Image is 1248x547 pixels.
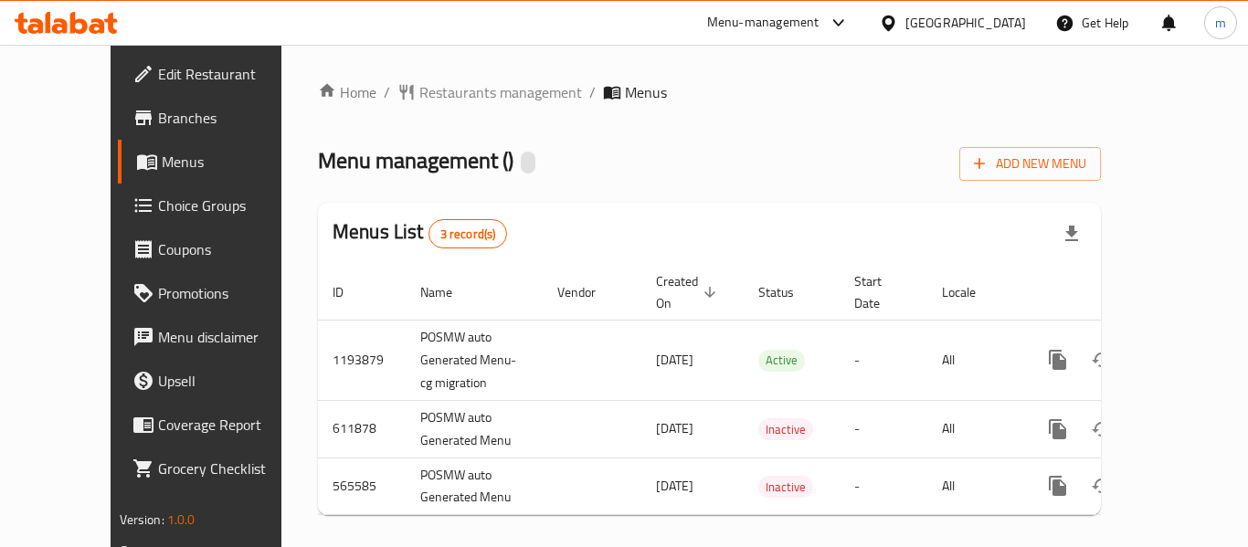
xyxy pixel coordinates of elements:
[758,476,813,498] div: Inactive
[158,107,304,129] span: Branches
[406,320,543,400] td: POSMW auto Generated Menu-cg migration
[927,320,1021,400] td: All
[656,416,693,440] span: [DATE]
[333,218,507,248] h2: Menus List
[406,458,543,515] td: POSMW auto Generated Menu
[118,403,319,447] a: Coverage Report
[656,348,693,372] span: [DATE]
[758,350,805,372] div: Active
[118,227,319,271] a: Coupons
[162,151,304,173] span: Menus
[158,370,304,392] span: Upsell
[927,400,1021,458] td: All
[318,140,513,181] span: Menu management ( )
[158,195,304,216] span: Choice Groups
[118,447,319,490] a: Grocery Checklist
[158,63,304,85] span: Edit Restaurant
[589,81,596,103] li: /
[318,265,1226,516] table: enhanced table
[1021,265,1226,321] th: Actions
[419,81,582,103] span: Restaurants management
[333,281,367,303] span: ID
[758,350,805,371] span: Active
[625,81,667,103] span: Menus
[118,315,319,359] a: Menu disclaimer
[384,81,390,103] li: /
[158,414,304,436] span: Coverage Report
[1215,13,1226,33] span: m
[118,271,319,315] a: Promotions
[167,508,196,531] span: 1.0.0
[1050,212,1094,256] div: Export file
[942,281,999,303] span: Locale
[1036,407,1080,451] button: more
[118,96,319,140] a: Branches
[840,320,927,400] td: -
[318,320,406,400] td: 1193879
[974,153,1086,175] span: Add New Menu
[429,226,507,243] span: 3 record(s)
[158,326,304,348] span: Menu disclaimer
[758,419,813,440] span: Inactive
[118,184,319,227] a: Choice Groups
[656,474,693,498] span: [DATE]
[557,281,619,303] span: Vendor
[318,458,406,515] td: 565585
[318,81,1101,103] nav: breadcrumb
[1036,464,1080,508] button: more
[758,281,818,303] span: Status
[118,52,319,96] a: Edit Restaurant
[1080,407,1124,451] button: Change Status
[158,282,304,304] span: Promotions
[397,81,582,103] a: Restaurants management
[1080,338,1124,382] button: Change Status
[428,219,508,248] div: Total records count
[1080,464,1124,508] button: Change Status
[1036,338,1080,382] button: more
[905,13,1026,33] div: [GEOGRAPHIC_DATA]
[158,238,304,260] span: Coupons
[927,458,1021,515] td: All
[318,81,376,103] a: Home
[840,400,927,458] td: -
[840,458,927,515] td: -
[959,147,1101,181] button: Add New Menu
[420,281,476,303] span: Name
[406,400,543,458] td: POSMW auto Generated Menu
[158,458,304,479] span: Grocery Checklist
[707,12,820,34] div: Menu-management
[758,477,813,498] span: Inactive
[318,400,406,458] td: 611878
[854,270,905,314] span: Start Date
[118,359,319,403] a: Upsell
[656,270,722,314] span: Created On
[120,508,164,531] span: Version:
[118,140,319,184] a: Menus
